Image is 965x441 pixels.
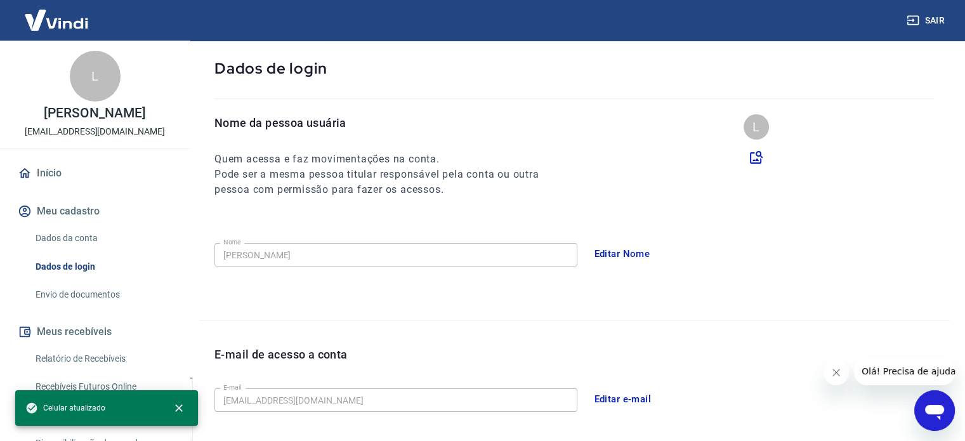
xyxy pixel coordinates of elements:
[588,386,659,412] button: Editar e-mail
[30,254,174,280] a: Dados de login
[30,346,174,372] a: Relatório de Recebíveis
[15,197,174,225] button: Meu cadastro
[30,282,174,308] a: Envio de documentos
[904,9,950,32] button: Sair
[854,357,955,385] iframe: Mensagem da empresa
[44,107,145,120] p: [PERSON_NAME]
[914,390,955,431] iframe: Botão para abrir a janela de mensagens
[214,167,562,197] h6: Pode ser a mesma pessoa titular responsável pela conta ou outra pessoa com permissão para fazer o...
[214,346,348,363] p: E-mail de acesso a conta
[214,114,562,131] p: Nome da pessoa usuária
[214,152,562,167] h6: Quem acessa e faz movimentações na conta.
[744,114,769,140] div: L
[70,51,121,102] div: L
[30,225,174,251] a: Dados da conta
[30,374,174,400] a: Recebíveis Futuros Online
[223,383,241,392] label: E-mail
[36,20,62,30] div: v 4.0.25
[15,1,98,39] img: Vindi
[214,58,935,78] p: Dados de login
[33,33,181,43] div: [PERSON_NAME]: [DOMAIN_NAME]
[824,360,849,385] iframe: Fechar mensagem
[165,394,193,422] button: close
[588,240,657,267] button: Editar Nome
[67,75,97,83] div: Domínio
[25,125,165,138] p: [EMAIL_ADDRESS][DOMAIN_NAME]
[20,33,30,43] img: website_grey.svg
[20,20,30,30] img: logo_orange.svg
[15,318,174,346] button: Meus recebíveis
[8,9,107,19] span: Olá! Precisa de ajuda?
[25,402,105,414] span: Celular atualizado
[53,74,63,84] img: tab_domain_overview_orange.svg
[148,75,204,83] div: Palavras-chave
[15,159,174,187] a: Início
[134,74,144,84] img: tab_keywords_by_traffic_grey.svg
[223,237,241,247] label: Nome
